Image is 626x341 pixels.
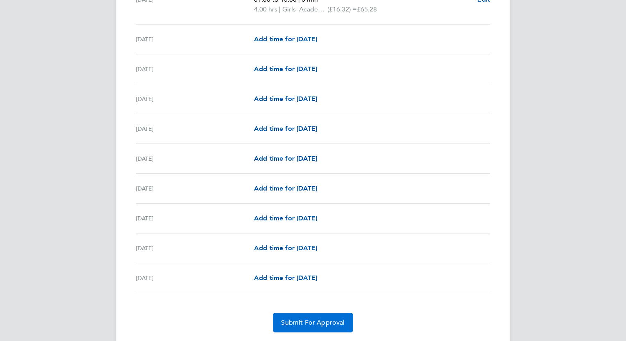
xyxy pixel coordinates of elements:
a: Add time for [DATE] [254,64,317,74]
a: Add time for [DATE] [254,154,317,164]
button: Submit For Approval [273,313,353,332]
a: Add time for [DATE] [254,273,317,283]
div: [DATE] [136,273,254,283]
span: Add time for [DATE] [254,125,317,132]
span: Add time for [DATE] [254,184,317,192]
div: [DATE] [136,184,254,193]
a: Add time for [DATE] [254,94,317,104]
span: Add time for [DATE] [254,274,317,282]
div: [DATE] [136,213,254,223]
span: Add time for [DATE] [254,65,317,73]
div: [DATE] [136,243,254,253]
a: Add time for [DATE] [254,184,317,193]
span: 4.00 hrs [254,5,277,13]
span: Add time for [DATE] [254,214,317,222]
span: (£16.32) = [327,5,357,13]
div: [DATE] [136,64,254,74]
a: Add time for [DATE] [254,213,317,223]
span: Add time for [DATE] [254,155,317,162]
a: Add time for [DATE] [254,34,317,44]
span: £65.28 [357,5,377,13]
span: Add time for [DATE] [254,95,317,103]
span: | [279,5,281,13]
span: Add time for [DATE] [254,244,317,252]
a: Add time for [DATE] [254,243,317,253]
div: [DATE] [136,124,254,134]
span: Girls_Academy_Coach [282,4,327,14]
div: [DATE] [136,154,254,164]
span: Add time for [DATE] [254,35,317,43]
a: Add time for [DATE] [254,124,317,134]
div: [DATE] [136,94,254,104]
span: Submit For Approval [281,319,345,327]
div: [DATE] [136,34,254,44]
